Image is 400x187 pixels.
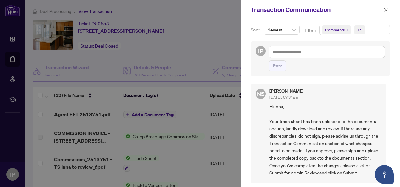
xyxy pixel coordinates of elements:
div: Transaction Communication [251,5,382,14]
span: [DATE], 09:34am [269,95,298,99]
span: Newest [267,25,296,34]
span: close [346,28,349,31]
p: Sort: [251,26,261,33]
p: Filter: [305,27,317,34]
button: Open asap [375,165,394,184]
span: NS [257,89,264,98]
button: Post [269,60,286,71]
span: Comments [325,27,345,33]
span: Comments [322,25,351,34]
span: close [384,8,388,12]
h5: [PERSON_NAME] [269,89,303,93]
div: +1 [357,27,362,33]
span: IP [258,47,263,55]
